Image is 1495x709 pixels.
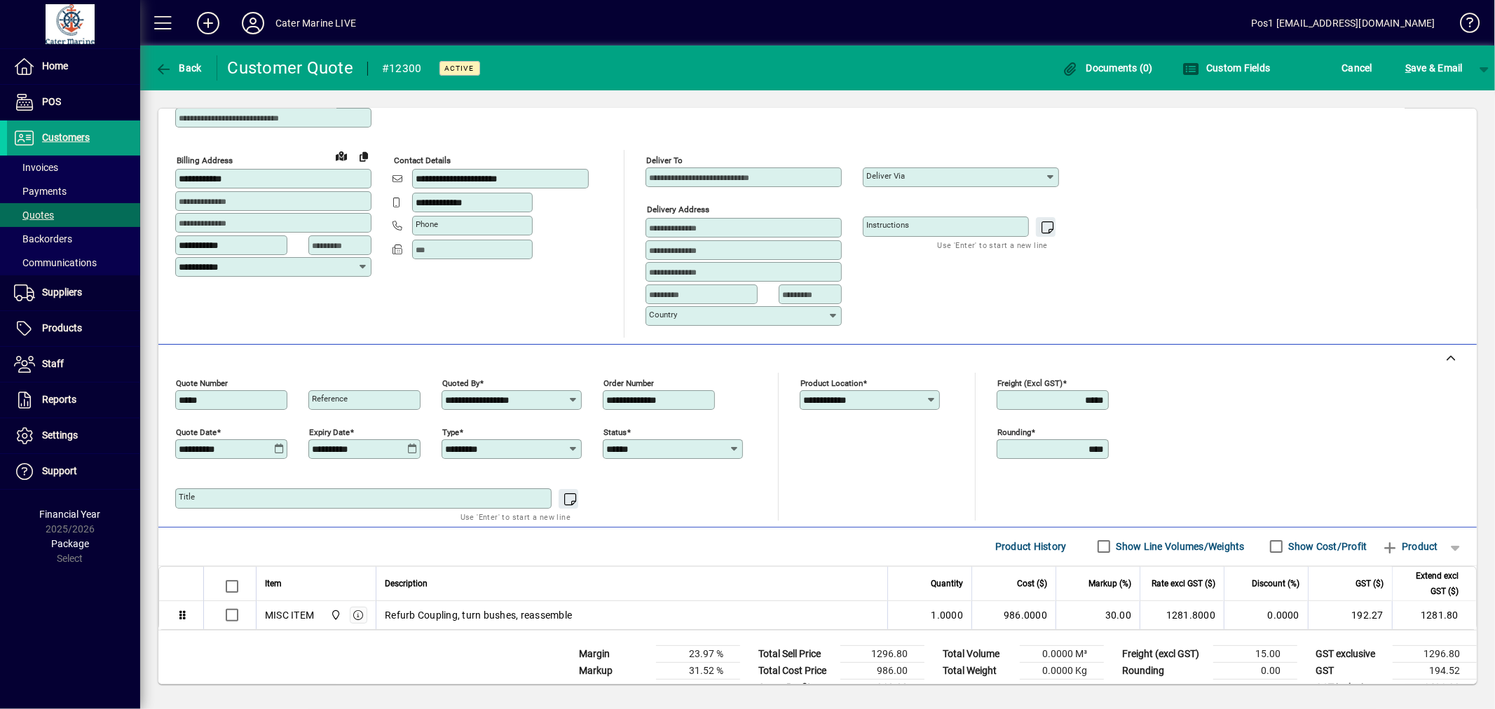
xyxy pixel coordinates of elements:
[176,427,217,436] mat-label: Quote date
[179,492,195,502] mat-label: Title
[228,57,354,79] div: Customer Quote
[42,429,78,441] span: Settings
[7,203,140,227] a: Quotes
[990,534,1072,559] button: Product History
[840,645,924,662] td: 1296.80
[330,144,353,167] a: View on map
[1398,55,1470,81] button: Save & Email
[1309,662,1393,679] td: GST
[382,57,422,80] div: #12300
[1309,645,1393,662] td: GST exclusive
[1393,662,1477,679] td: 194.52
[7,418,140,453] a: Settings
[572,662,656,679] td: Markup
[1062,62,1153,74] span: Documents (0)
[42,322,82,333] span: Products
[938,237,1048,253] mat-hint: Use 'Enter' to start a new line
[1309,679,1393,696] td: GST inclusive
[1286,539,1367,553] label: Show Cost/Profit
[140,55,217,81] app-page-header-button: Back
[42,60,68,71] span: Home
[1017,576,1047,591] span: Cost ($)
[866,171,905,181] mat-label: Deliver via
[751,645,840,662] td: Total Sell Price
[931,608,964,622] span: 1.0000
[42,287,82,298] span: Suppliers
[1339,55,1377,81] button: Cancel
[646,156,683,165] mat-label: Deliver To
[997,378,1063,387] mat-label: Freight (excl GST)
[1179,55,1274,81] button: Custom Fields
[353,145,375,167] button: Copy to Delivery address
[649,310,677,319] mat-label: Country
[445,64,475,73] span: Active
[7,311,140,346] a: Products
[931,576,963,591] span: Quantity
[42,394,76,405] span: Reports
[800,378,863,387] mat-label: Product location
[51,538,89,549] span: Package
[1224,601,1308,629] td: 0.0000
[656,662,740,679] td: 31.52 %
[1056,601,1140,629] td: 30.00
[155,62,202,74] span: Back
[1020,662,1104,679] td: 0.0000 Kg
[1152,576,1215,591] span: Rate excl GST ($)
[1149,608,1215,622] div: 1281.8000
[997,427,1031,436] mat-label: Rounding
[7,454,140,489] a: Support
[1252,576,1299,591] span: Discount (%)
[7,275,140,310] a: Suppliers
[265,608,314,622] div: MISC ITEM
[231,11,275,36] button: Profile
[460,509,571,525] mat-hint: Use 'Enter' to start a new line
[7,179,140,203] a: Payments
[1088,576,1131,591] span: Markup (%)
[176,378,228,387] mat-label: Quote number
[42,465,77,476] span: Support
[42,96,61,107] span: POS
[312,394,348,404] mat-label: Reference
[656,645,740,662] td: 23.97 %
[603,427,627,436] mat-label: Status
[275,12,356,34] div: Cater Marine LIVE
[327,607,343,623] span: Cater Marine
[840,679,924,696] td: 310.80
[866,220,909,230] mat-label: Instructions
[1213,645,1297,662] td: 15.00
[1342,57,1373,79] span: Cancel
[840,662,924,679] td: 986.00
[385,608,572,622] span: Refurb Coupling, turn bushes, reassemble
[1381,535,1438,558] span: Product
[1401,568,1459,599] span: Extend excl GST ($)
[416,219,438,229] mat-label: Phone
[14,186,67,197] span: Payments
[751,662,840,679] td: Total Cost Price
[1392,601,1476,629] td: 1281.80
[42,132,90,143] span: Customers
[1308,601,1392,629] td: 192.27
[7,227,140,251] a: Backorders
[751,679,840,696] td: Gross Profit
[1020,645,1104,662] td: 0.0000 M³
[1251,12,1435,34] div: Pos1 [EMAIL_ADDRESS][DOMAIN_NAME]
[1115,645,1213,662] td: Freight (excl GST)
[309,427,350,436] mat-label: Expiry date
[14,257,97,268] span: Communications
[186,11,231,36] button: Add
[442,427,459,436] mat-label: Type
[265,576,282,591] span: Item
[7,383,140,418] a: Reports
[7,251,140,275] a: Communications
[603,378,654,387] mat-label: Order number
[1213,662,1297,679] td: 0.00
[7,49,140,84] a: Home
[1405,57,1463,79] span: ave & Email
[14,162,58,173] span: Invoices
[936,662,1020,679] td: Total Weight
[1393,679,1477,696] td: 1491.32
[1114,539,1245,553] label: Show Line Volumes/Weights
[7,347,140,382] a: Staff
[1115,662,1213,679] td: Rounding
[1405,62,1411,74] span: S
